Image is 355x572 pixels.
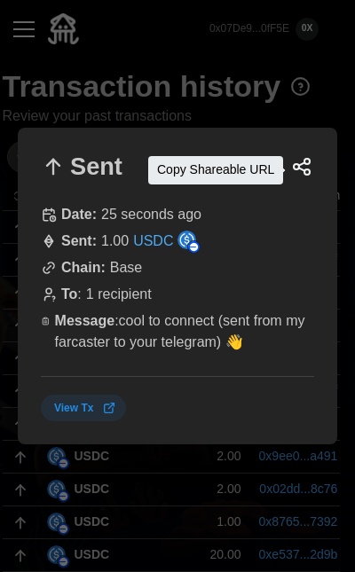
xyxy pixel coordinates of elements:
[61,260,106,275] strong: Chain:
[61,207,97,222] strong: Date:
[61,233,97,248] strong: Sent :
[101,231,129,253] p: 1.00
[177,231,196,249] img: USDC (on Base)
[70,151,122,182] h1: Sent
[61,286,77,302] strong: To
[55,312,115,327] strong: Message
[55,310,314,354] p: : cool to connect (sent from my farcaster to your telegram) 👋
[41,284,314,306] div: 1 recipient
[133,231,173,253] a: USDC
[61,284,82,306] p: :
[110,257,142,279] p: Base
[41,395,126,421] a: View Tx
[54,396,93,420] span: View Tx
[101,204,201,226] p: 25 seconds ago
